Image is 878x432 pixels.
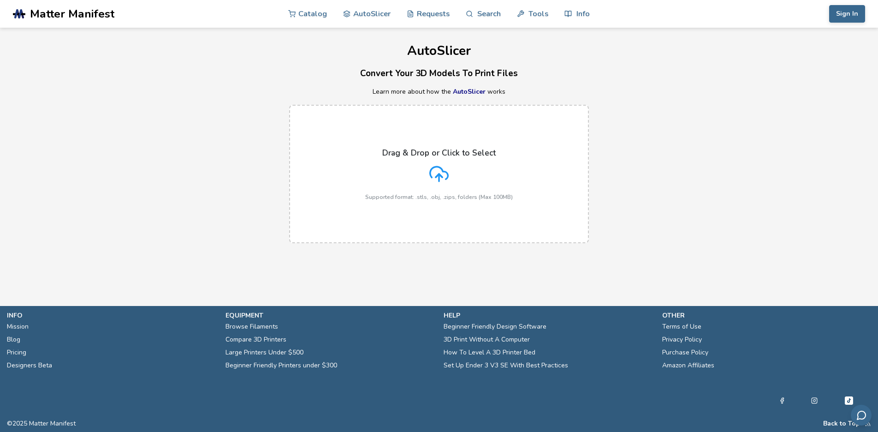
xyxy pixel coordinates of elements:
a: Mission [7,320,29,333]
p: Drag & Drop or Click to Select [382,148,496,157]
a: Compare 3D Printers [225,333,286,346]
a: Blog [7,333,20,346]
a: Pricing [7,346,26,359]
a: Privacy Policy [662,333,702,346]
a: Terms of Use [662,320,701,333]
a: Set Up Ender 3 V3 SE With Best Practices [444,359,568,372]
a: 3D Print Without A Computer [444,333,530,346]
a: Designers Beta [7,359,52,372]
button: Send feedback via email [851,405,872,426]
a: Browse Filaments [225,320,278,333]
a: Beginner Friendly Design Software [444,320,546,333]
a: AutoSlicer [453,87,486,96]
p: info [7,311,216,320]
button: Back to Top [823,420,860,427]
a: Purchase Policy [662,346,708,359]
a: RSS Feed [865,420,871,427]
span: © 2025 Matter Manifest [7,420,76,427]
p: equipment [225,311,435,320]
button: Sign In [829,5,865,23]
a: Instagram [811,395,818,406]
a: Facebook [779,395,785,406]
a: Large Printers Under $500 [225,346,303,359]
p: help [444,311,653,320]
a: Amazon Affiliates [662,359,714,372]
p: Supported format: .stls, .obj, .zips, folders (Max 100MB) [365,194,513,200]
a: How To Level A 3D Printer Bed [444,346,535,359]
span: Matter Manifest [30,7,114,20]
a: Tiktok [843,395,854,406]
a: Beginner Friendly Printers under $300 [225,359,337,372]
p: other [662,311,872,320]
